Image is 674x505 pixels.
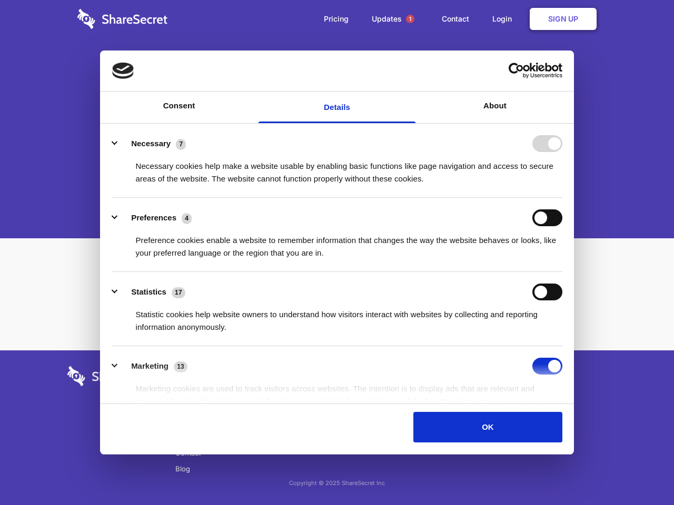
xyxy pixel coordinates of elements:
span: 7 [176,139,186,149]
a: Details [258,92,416,123]
img: logo-wordmark-white-trans-d4663122ce5f474addd5e946df7df03e33cb6a1c49d2221995e7729f52c070b2.svg [77,9,167,29]
a: Pricing [313,3,359,35]
div: Marketing cookies are used to track visitors across websites. The intention is to display ads tha... [112,375,562,408]
label: Necessary [131,139,171,148]
span: 4 [182,213,192,224]
button: Statistics (17) [112,284,192,300]
img: logo-wordmark-white-trans-d4663122ce5f474addd5e946df7df03e33cb6a1c49d2221995e7729f52c070b2.svg [67,366,157,386]
span: 17 [172,287,185,298]
div: Statistic cookies help website owners to understand how visitors interact with websites by collec... [112,300,562,334]
button: OK [413,412,562,442]
button: Marketing (13) [112,358,194,375]
button: Preferences (4) [112,209,199,226]
div: Preference cookies enable a website to remember information that changes the way the website beha... [112,226,562,259]
a: Login [482,3,528,35]
a: Contact [431,3,480,35]
a: Blog [175,461,190,477]
label: Marketing [131,361,168,370]
div: Necessary cookies help make a website usable by enabling basic functions like page navigation and... [112,152,562,185]
button: Necessary (7) [112,135,193,152]
label: Statistics [131,287,166,296]
span: 13 [174,361,187,372]
a: Sign Up [530,8,597,30]
label: Preferences [131,213,176,222]
img: logo [112,63,134,79]
iframe: Drift Widget Chat Controller [621,452,661,492]
a: Consent [100,92,258,123]
a: Usercentrics Cookiebot - opens in a new window [470,63,562,78]
span: 1 [406,15,414,23]
a: About [416,92,574,123]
